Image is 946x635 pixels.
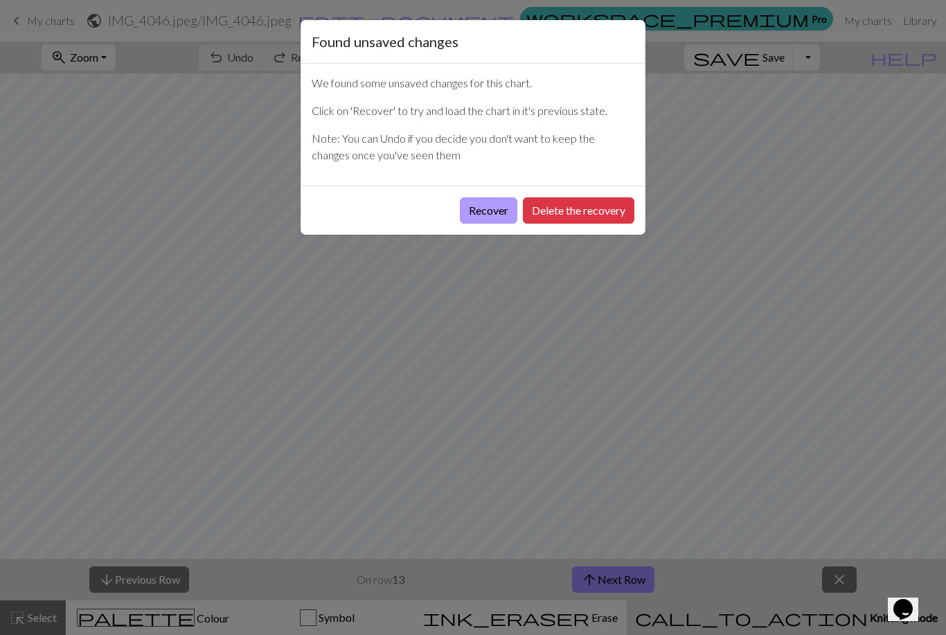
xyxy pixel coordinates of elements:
p: We found some unsaved changes for this chart. [312,75,634,91]
button: Delete the recovery [523,197,634,224]
p: Click on 'Recover' to try and load the chart in it's previous state. [312,102,634,119]
p: Note: You can Undo if you decide you don't want to keep the changes once you've seen them [312,130,634,163]
button: Recover [460,197,517,224]
iframe: chat widget [888,580,932,621]
h5: Found unsaved changes [312,31,458,52]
